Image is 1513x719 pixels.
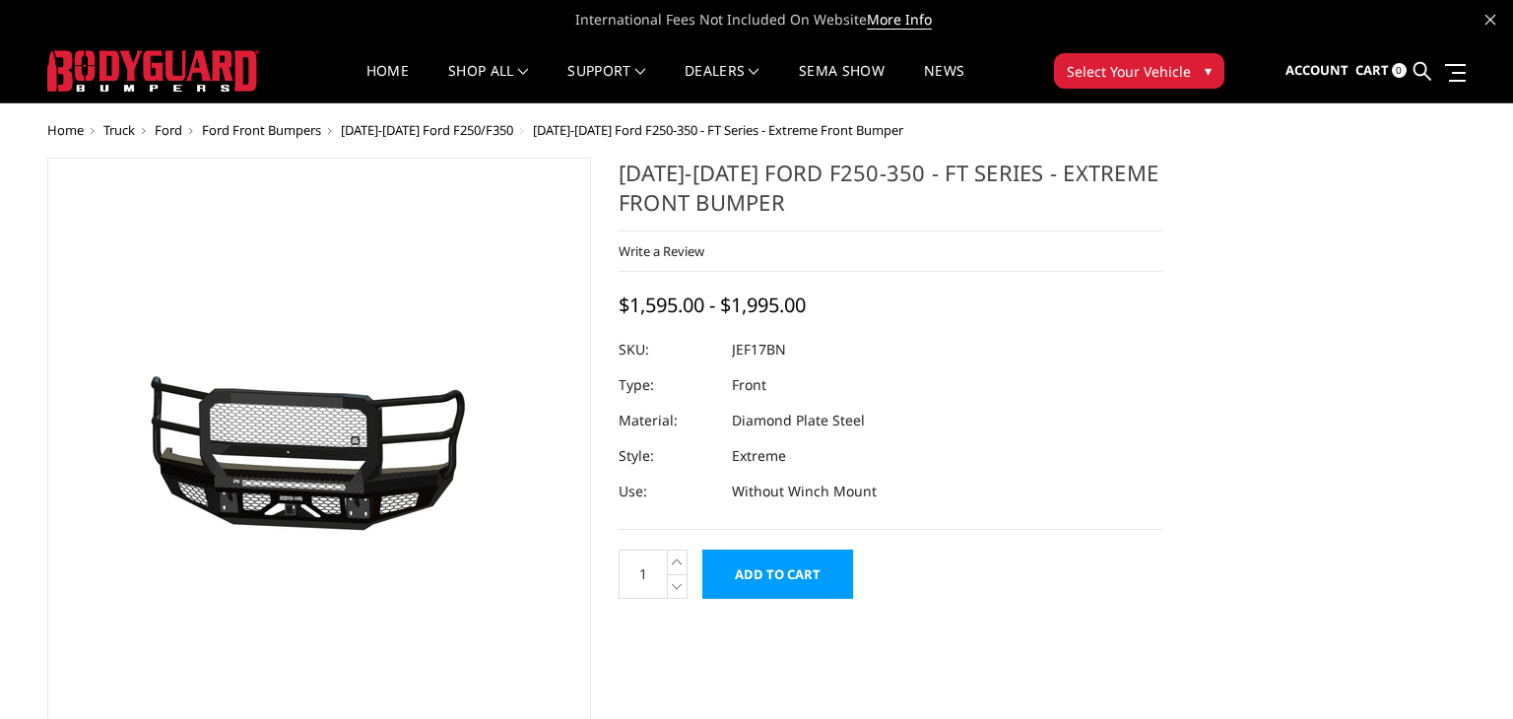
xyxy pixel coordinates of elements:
a: Account [1285,44,1349,98]
a: Truck [103,121,135,139]
input: Add to Cart [702,550,853,599]
a: Ford Front Bumpers [202,121,321,139]
span: ▾ [1205,60,1212,81]
h1: [DATE]-[DATE] Ford F250-350 - FT Series - Extreme Front Bumper [619,158,1162,231]
span: Account [1285,61,1349,79]
a: More Info [867,10,932,30]
a: Ford [155,121,182,139]
a: Write a Review [619,242,704,260]
a: shop all [448,64,528,102]
button: Select Your Vehicle [1054,53,1224,89]
a: Support [567,64,645,102]
a: [DATE]-[DATE] Ford F250/F350 [341,121,513,139]
img: 2017-2022 Ford F250-350 - FT Series - Extreme Front Bumper [73,336,565,570]
a: Cart 0 [1355,44,1407,98]
dd: Extreme [732,438,786,474]
dt: Material: [619,403,717,438]
dt: Type: [619,367,717,403]
span: [DATE]-[DATE] Ford F250-350 - FT Series - Extreme Front Bumper [533,121,903,139]
dt: SKU: [619,332,717,367]
a: Home [366,64,409,102]
dd: Diamond Plate Steel [732,403,865,438]
span: Select Your Vehicle [1067,61,1191,82]
a: News [924,64,964,102]
dd: Front [732,367,766,403]
dd: JEF17BN [732,332,786,367]
dd: Without Winch Mount [732,474,877,509]
dt: Use: [619,474,717,509]
img: BODYGUARD BUMPERS [47,50,259,92]
a: Dealers [685,64,759,102]
span: Cart [1355,61,1389,79]
a: SEMA Show [799,64,885,102]
a: Home [47,121,84,139]
dt: Style: [619,438,717,474]
span: 0 [1392,63,1407,78]
span: $1,595.00 - $1,995.00 [619,292,806,318]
